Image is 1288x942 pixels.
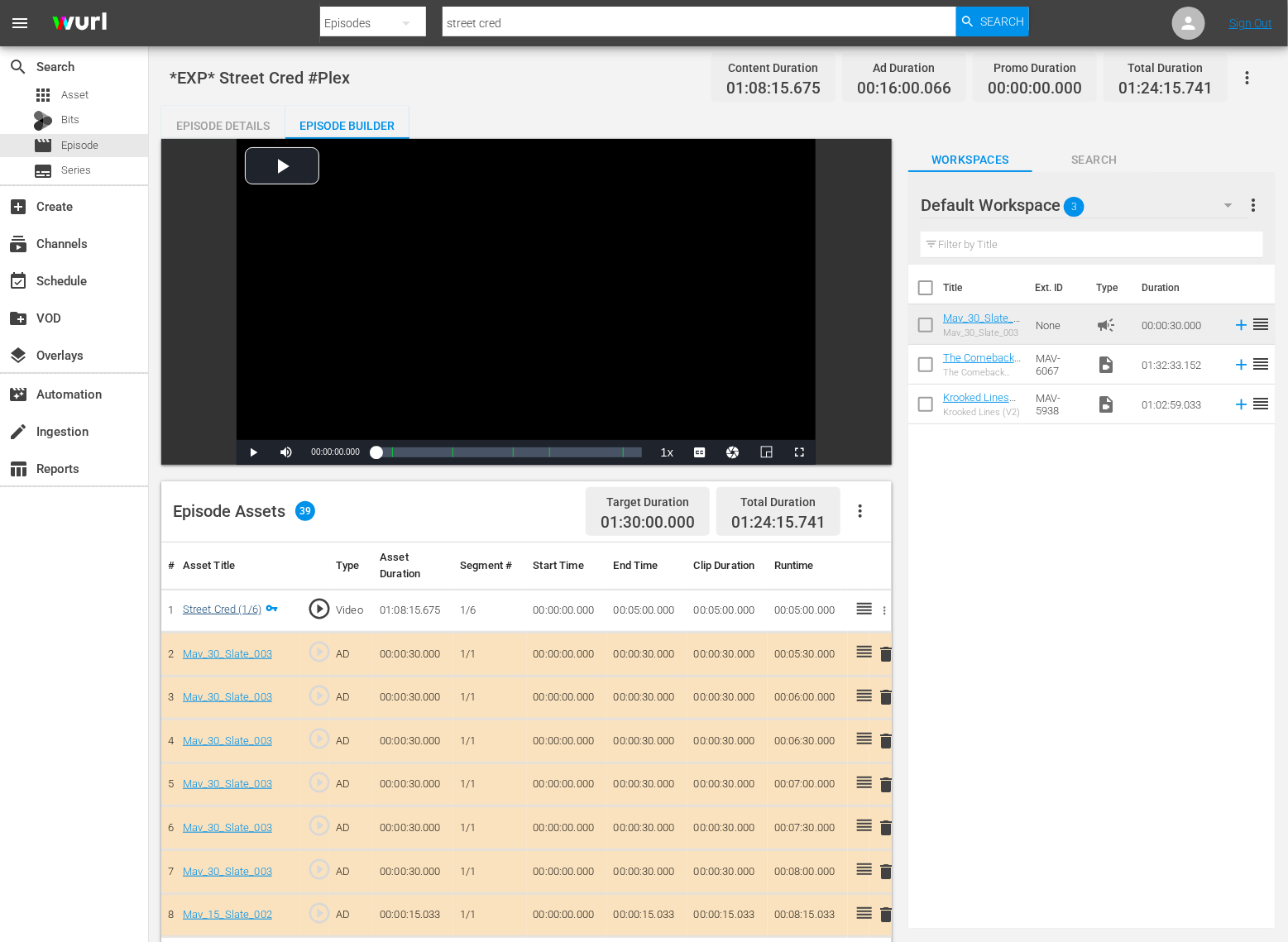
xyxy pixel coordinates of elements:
[1029,385,1089,424] td: MAV-5938
[726,56,821,79] div: Content Duration
[329,850,373,894] td: AD
[373,589,453,633] td: 01:08:15.675
[857,56,951,79] div: Ad Duration
[307,857,332,882] span: play_circle_outline
[61,112,79,128] span: Bits
[921,182,1248,228] div: Default Workspace
[988,56,1082,79] div: Promo Duration
[183,865,272,877] a: Mav_30_Slate_003
[687,720,768,763] td: 00:00:30.000
[607,633,687,677] td: 00:00:30.000
[453,893,526,937] td: 1/1
[527,806,607,850] td: 00:00:00.000
[876,687,896,707] span: delete
[607,543,687,590] th: End Time
[1135,305,1226,345] td: 00:00:30.000
[943,312,1020,337] a: Mav_30_Slate_003
[8,234,28,254] span: Channels
[1233,316,1251,334] svg: Add to Episode
[61,137,98,154] span: Episode
[716,440,749,465] button: Jump To Time
[183,777,272,790] a: Mav_30_Slate_003
[161,850,176,894] td: 7
[161,633,176,677] td: 2
[329,633,373,677] td: AD
[307,813,332,838] span: play_circle_outline
[307,770,332,795] span: play_circle_outline
[1251,314,1271,334] span: reorder
[33,136,53,155] span: Episode
[768,543,848,590] th: Runtime
[1096,394,1116,414] span: Video
[876,686,896,710] button: delete
[329,720,373,763] td: AD
[876,729,896,753] button: delete
[908,150,1032,170] span: Workspaces
[1032,150,1156,170] span: Search
[453,676,526,720] td: 1/1
[1026,265,1086,311] th: Ext. ID
[1135,385,1226,424] td: 01:02:59.033
[161,106,285,146] div: Episode Details
[527,893,607,937] td: 00:00:00.000
[1229,17,1272,30] a: Sign Out
[1096,315,1116,335] span: Ad
[768,720,848,763] td: 00:06:30.000
[768,893,848,937] td: 00:08:15.033
[731,490,826,514] div: Total Duration
[607,589,687,633] td: 00:05:00.000
[237,440,270,465] button: Play
[527,633,607,677] td: 00:00:00.000
[8,385,28,404] span: Automation
[876,862,896,882] span: delete
[687,850,768,894] td: 00:00:30.000
[329,763,373,806] td: AD
[183,821,272,834] a: Mav_30_Slate_003
[33,85,53,105] span: Asset
[8,308,28,328] span: VOD
[527,543,607,590] th: Start Time
[285,106,409,139] button: Episode Builder
[453,763,526,806] td: 1/1
[1251,354,1271,374] span: reorder
[33,161,53,181] span: Series
[527,720,607,763] td: 00:00:00.000
[1118,79,1213,98] span: 01:24:15.741
[768,850,848,894] td: 00:08:00.000
[1096,355,1116,375] span: Video
[527,850,607,894] td: 00:00:00.000
[683,440,716,465] button: Captions
[161,806,176,850] td: 6
[373,543,453,590] th: Asset Duration
[8,459,28,479] span: Reports
[8,197,28,217] span: Create
[980,7,1024,36] span: Search
[285,106,409,146] div: Episode Builder
[173,501,315,521] div: Episode Assets
[453,850,526,894] td: 1/1
[453,589,526,633] td: 1/6
[1029,305,1089,345] td: None
[943,351,1021,376] a: The Comeback TV14
[527,763,607,806] td: 00:00:00.000
[1251,394,1271,414] span: reorder
[726,79,821,98] span: 01:08:15.675
[1233,395,1251,414] svg: Add to Episode
[607,720,687,763] td: 00:00:30.000
[768,633,848,677] td: 00:05:30.000
[161,893,176,937] td: 8
[1243,185,1263,225] button: more_vert
[453,633,526,677] td: 1/1
[857,79,951,98] span: 00:16:00.066
[876,903,896,927] button: delete
[8,422,28,442] span: Ingestion
[687,763,768,806] td: 00:00:30.000
[176,543,300,590] th: Asset Title
[943,367,1022,378] div: The Comeback TV14
[170,68,350,88] span: *EXP* Street Cred #Plex
[1086,265,1132,311] th: Type
[1029,345,1089,385] td: MAV-6067
[876,859,896,883] button: delete
[376,447,643,457] div: Progress Bar
[687,893,768,937] td: 00:00:15.033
